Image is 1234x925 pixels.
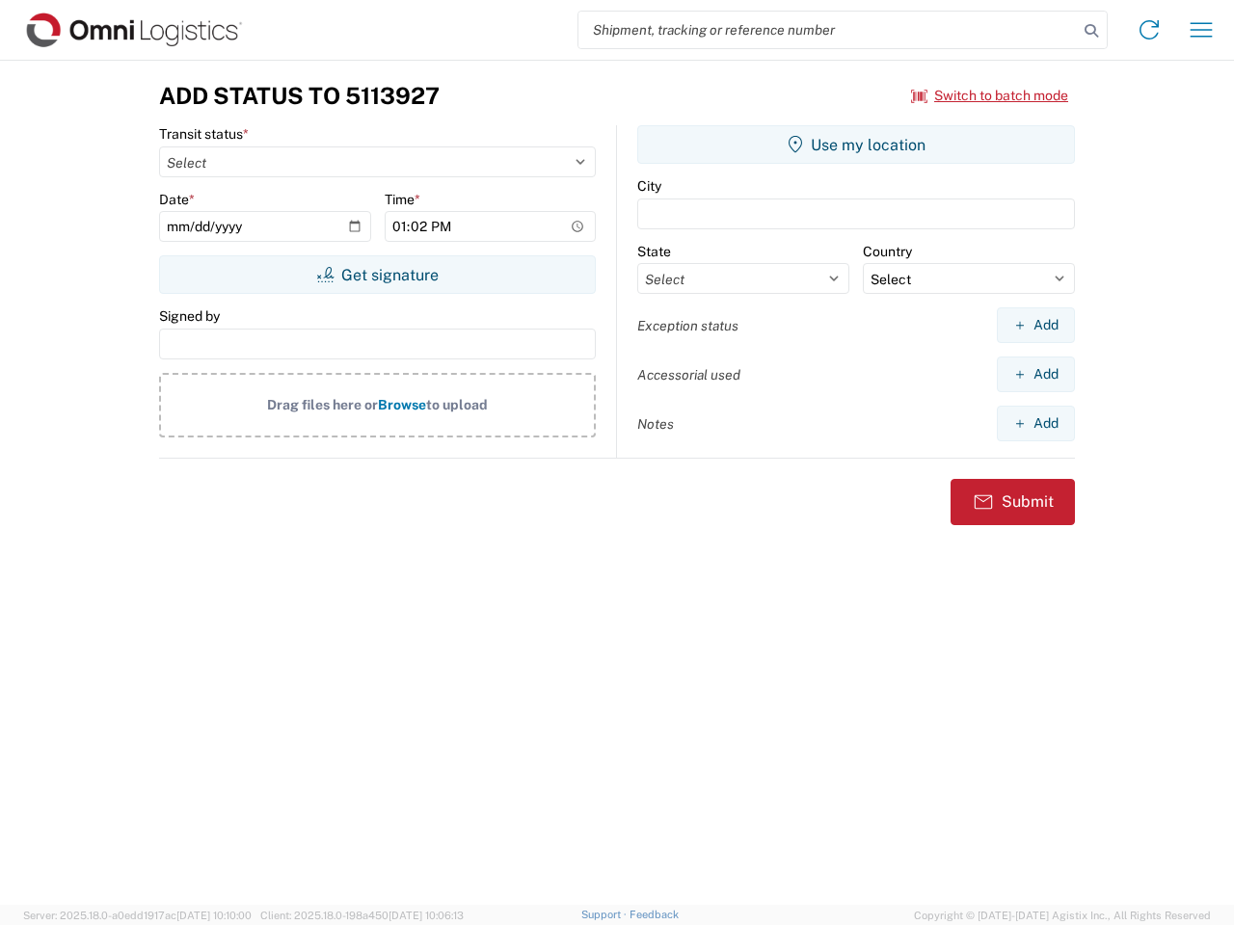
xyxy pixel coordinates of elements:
[23,910,252,921] span: Server: 2025.18.0-a0edd1917ac
[997,357,1075,392] button: Add
[267,397,378,412] span: Drag files here or
[997,406,1075,441] button: Add
[159,125,249,143] label: Transit status
[578,12,1078,48] input: Shipment, tracking or reference number
[260,910,464,921] span: Client: 2025.18.0-198a450
[637,243,671,260] label: State
[159,191,195,208] label: Date
[159,307,220,325] label: Signed by
[951,479,1075,525] button: Submit
[581,909,630,920] a: Support
[997,307,1075,343] button: Add
[637,125,1075,164] button: Use my location
[637,415,674,433] label: Notes
[637,366,740,383] label: Accessorial used
[159,82,440,110] h3: Add Status to 5113927
[389,910,464,921] span: [DATE] 10:06:13
[385,191,420,208] label: Time
[637,177,661,195] label: City
[637,317,738,334] label: Exception status
[159,255,596,294] button: Get signature
[630,909,679,920] a: Feedback
[378,397,426,412] span: Browse
[914,907,1211,924] span: Copyright © [DATE]-[DATE] Agistix Inc., All Rights Reserved
[176,910,252,921] span: [DATE] 10:10:00
[426,397,488,412] span: to upload
[911,80,1068,112] button: Switch to batch mode
[863,243,912,260] label: Country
